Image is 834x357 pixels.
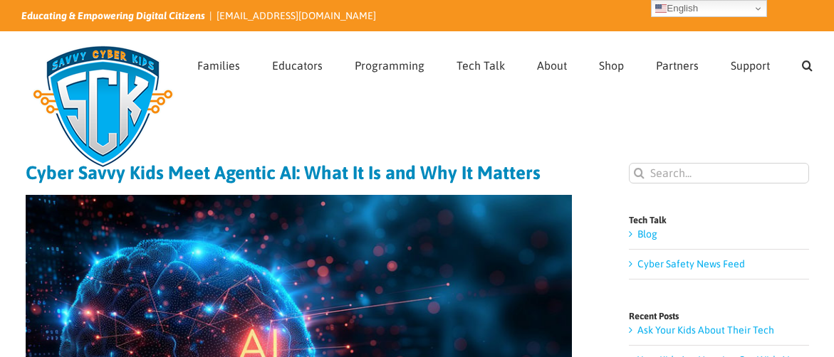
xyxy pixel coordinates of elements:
h1: Cyber Savvy Kids Meet Agentic AI: What It Is and Why It Matters [26,163,572,183]
span: Shop [599,60,624,71]
a: Educators [272,32,323,95]
img: Savvy Cyber Kids Logo [21,36,184,178]
i: Educating & Empowering Digital Citizens [21,10,205,21]
span: Families [197,60,240,71]
input: Search... [629,163,809,183]
h4: Tech Talk [629,215,809,225]
span: Support [731,60,770,71]
a: Cyber Safety News Feed [637,258,745,270]
a: About [537,32,567,95]
span: Partners [656,60,699,71]
a: Search [802,32,813,95]
h4: Recent Posts [629,311,809,321]
span: Educators [272,60,323,71]
span: About [537,60,567,71]
img: en [655,3,667,14]
nav: Main Menu [197,32,813,95]
a: Ask Your Kids About Their Tech [637,324,774,336]
span: Tech Talk [457,60,505,71]
a: Partners [656,32,699,95]
a: Programming [355,32,424,95]
a: Shop [599,32,624,95]
a: Support [731,32,770,95]
input: Search [629,163,650,183]
a: [EMAIL_ADDRESS][DOMAIN_NAME] [217,10,376,21]
a: Blog [637,228,657,240]
a: Tech Talk [457,32,505,95]
span: Programming [355,60,424,71]
a: Families [197,32,240,95]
